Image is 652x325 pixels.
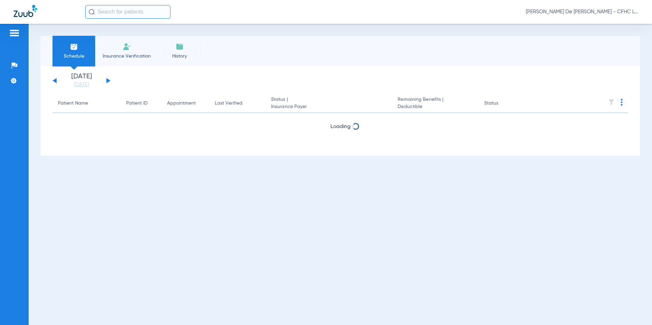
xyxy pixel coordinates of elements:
[163,53,196,60] span: History
[215,100,242,107] div: Last Verified
[61,73,102,88] li: [DATE]
[58,100,88,107] div: Patient Name
[126,100,156,107] div: Patient ID
[167,100,204,107] div: Appointment
[479,94,525,113] th: Status
[266,94,392,113] th: Status |
[61,81,102,88] a: [DATE]
[14,5,37,17] img: Zuub Logo
[215,100,260,107] div: Last Verified
[167,100,196,107] div: Appointment
[330,124,351,129] span: Loading
[9,29,20,37] img: hamburger-icon
[608,99,615,106] img: filter.svg
[176,43,184,51] img: History
[126,100,148,107] div: Patient ID
[526,9,638,15] span: [PERSON_NAME] De [PERSON_NAME] - CFHC Lake Wales Dental
[123,43,131,51] img: Manual Insurance Verification
[58,53,90,60] span: Schedule
[70,43,78,51] img: Schedule
[58,100,115,107] div: Patient Name
[271,103,387,110] span: Insurance Payer
[85,5,171,19] input: Search for patients
[621,99,623,106] img: group-dot-blue.svg
[392,94,478,113] th: Remaining Benefits |
[89,9,95,15] img: Search Icon
[100,53,153,60] span: Insurance Verification
[398,103,473,110] span: Deductible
